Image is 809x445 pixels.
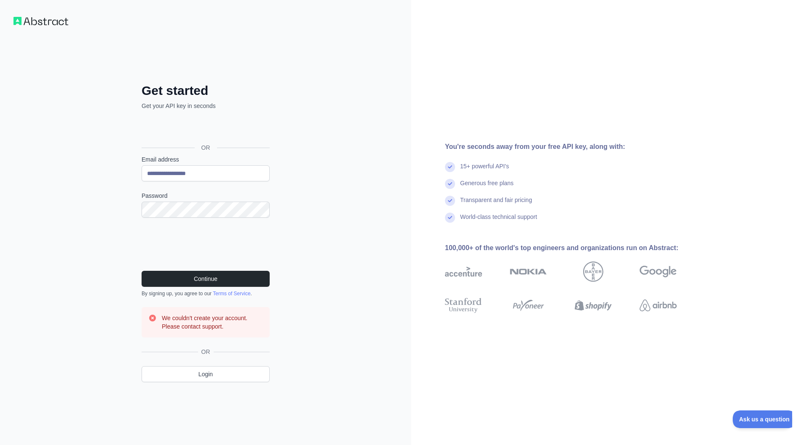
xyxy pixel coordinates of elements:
img: nokia [510,262,547,282]
iframe: Kirjaudu Google-tilillä -painike [137,119,272,138]
img: accenture [445,262,482,282]
div: You're seconds away from your free API key, along with: [445,142,704,152]
p: Get your API key in seconds [142,102,270,110]
div: By signing up, you agree to our . [142,290,270,297]
div: Generous free plans [460,179,514,196]
img: check mark [445,162,455,172]
img: check mark [445,213,455,223]
img: google [640,262,677,282]
iframe: Toggle Customer Support [733,410,792,428]
img: check mark [445,196,455,206]
span: OR [195,143,217,152]
img: airbnb [640,296,677,315]
img: bayer [583,262,603,282]
button: Continue [142,271,270,287]
div: World-class technical support [460,213,537,229]
img: Workflow [13,17,68,25]
img: check mark [445,179,455,189]
div: Kirjaudu Google-tilillä. Avautuu uudelle välilehdelle [142,119,268,138]
iframe: reCAPTCHA [142,228,270,261]
img: shopify [575,296,612,315]
a: Login [142,366,270,382]
img: stanford university [445,296,482,315]
h3: We couldn't create your account. Please contact support. [162,314,263,331]
div: Transparent and fair pricing [460,196,532,213]
div: 100,000+ of the world's top engineers and organizations run on Abstract: [445,243,704,253]
span: OR [198,348,214,356]
a: Terms of Service [213,291,250,297]
div: 15+ powerful API's [460,162,509,179]
img: payoneer [510,296,547,315]
h2: Get started [142,83,270,98]
label: Password [142,191,270,200]
label: Email address [142,155,270,164]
